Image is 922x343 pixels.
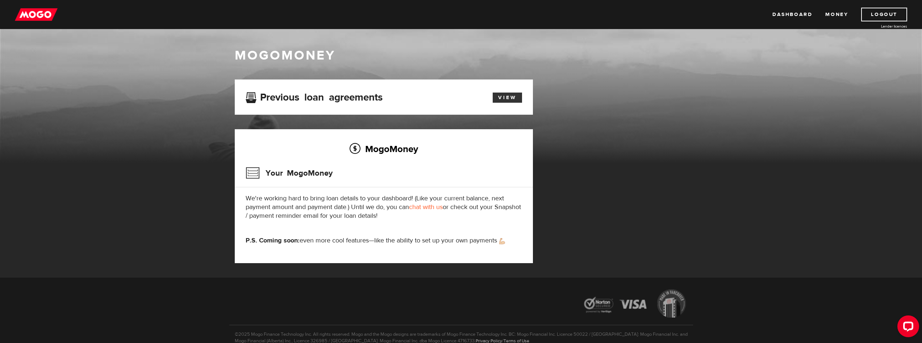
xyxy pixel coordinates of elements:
[235,48,688,63] h1: MogoMoney
[772,8,812,21] a: Dashboard
[853,24,907,29] a: Lender licences
[246,236,300,245] strong: P.S. Coming soon:
[246,236,522,245] p: even more cool features—like the ability to set up your own payments
[577,284,693,325] img: legal-icons-92a2ffecb4d32d839781d1b4e4802d7b.png
[892,313,922,343] iframe: LiveChat chat widget
[15,8,58,21] img: mogo_logo-11ee424be714fa7cbb0f0f49df9e16ec.png
[409,203,443,211] a: chat with us
[246,194,522,220] p: We're working hard to bring loan details to your dashboard! (Like your current balance, next paym...
[825,8,848,21] a: Money
[246,141,522,156] h2: MogoMoney
[493,93,522,103] a: View
[246,164,333,183] h3: Your MogoMoney
[246,91,383,101] h3: Previous loan agreements
[861,8,907,21] a: Logout
[499,238,505,244] img: strong arm emoji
